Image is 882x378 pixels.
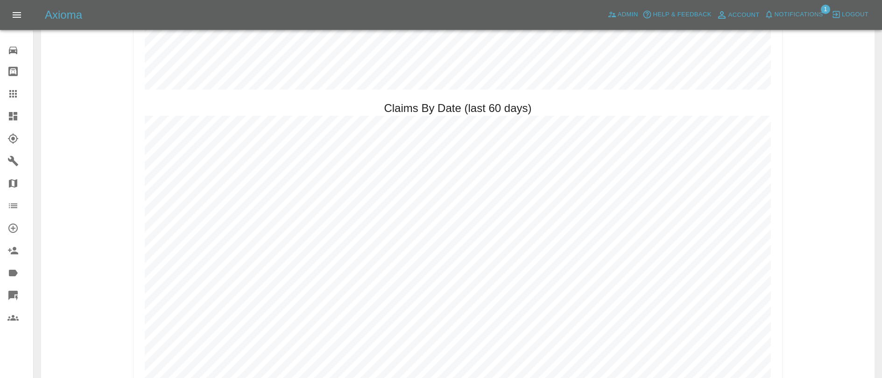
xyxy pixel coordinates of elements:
[762,7,826,22] button: Notifications
[618,9,638,20] span: Admin
[829,7,871,22] button: Logout
[775,9,823,20] span: Notifications
[653,9,711,20] span: Help & Feedback
[384,101,531,116] h2: Claims By Date (last 60 days)
[6,4,28,26] button: Open drawer
[605,7,641,22] a: Admin
[842,9,868,20] span: Logout
[821,5,830,14] span: 1
[45,7,82,22] h5: Axioma
[640,7,713,22] button: Help & Feedback
[714,7,762,22] a: Account
[728,10,760,21] span: Account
